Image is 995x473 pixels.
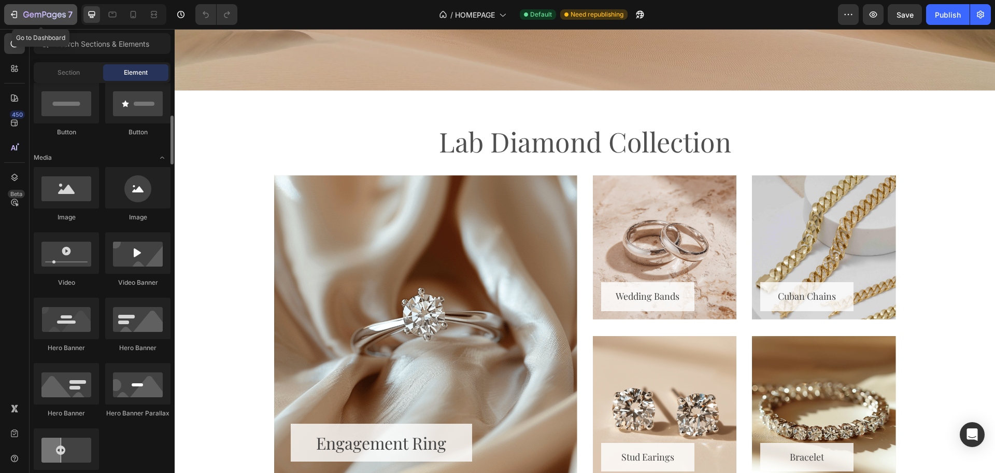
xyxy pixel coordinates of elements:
[34,128,99,137] div: Button
[34,213,99,222] div: Image
[450,9,453,20] span: /
[105,278,170,287] div: Video Banner
[34,409,99,418] div: Hero Banner
[571,10,623,19] span: Need republishing
[34,278,99,287] div: Video
[34,33,170,54] input: Search Sections & Elements
[615,422,649,434] p: Bracelet
[154,149,170,166] span: Toggle open
[586,414,679,442] a: Bracelet
[105,213,170,222] div: Image
[935,9,961,20] div: Publish
[34,343,99,353] div: Hero Banner
[105,409,170,418] div: Hero Banner Parallax
[455,9,495,20] span: HOMEPAGE
[447,422,500,434] p: Stud Earings
[586,253,679,282] a: Cuban Chains
[58,68,80,77] span: Section
[68,8,73,21] p: 7
[427,253,520,282] a: Wedding Bands
[105,343,170,353] div: Hero Banner
[8,190,25,198] div: Beta
[34,153,52,162] span: Media
[195,4,237,25] div: Undo/Redo
[105,128,170,137] div: Button
[427,414,520,442] a: Stud Earings
[4,4,77,25] button: 7
[926,4,970,25] button: Publish
[10,110,25,119] div: 450
[530,10,552,19] span: Default
[888,4,922,25] button: Save
[124,68,148,77] span: Element
[441,261,505,273] p: Wedding Bands
[897,10,914,19] span: Save
[960,422,985,447] div: Open Intercom Messenger
[175,29,995,473] iframe: Design area
[603,261,661,273] p: Cuban Chains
